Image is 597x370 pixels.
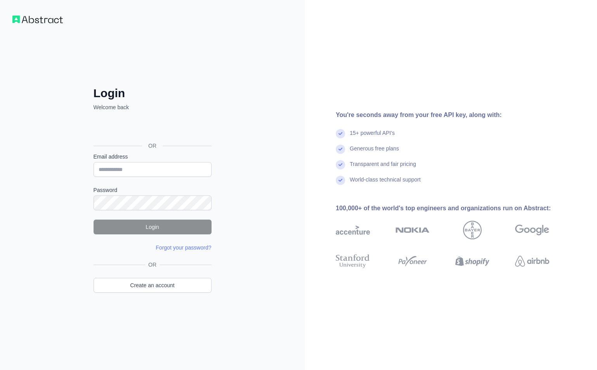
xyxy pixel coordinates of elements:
[336,204,574,213] div: 100,000+ of the world's top engineers and organizations run on Abstract:
[94,278,212,293] a: Create an account
[142,142,163,150] span: OR
[396,253,430,270] img: payoneer
[455,253,489,270] img: shopify
[336,253,370,270] img: stanford university
[336,176,345,185] img: check mark
[350,160,416,176] div: Transparent and fair pricing
[515,253,549,270] img: airbnb
[350,176,421,191] div: World-class technical support
[94,153,212,161] label: Email address
[12,16,63,23] img: Workflow
[90,120,214,137] iframe: Nút Đăng nhập bằng Google
[350,129,395,145] div: 15+ powerful API's
[94,186,212,194] label: Password
[156,244,211,251] a: Forgot your password?
[336,160,345,169] img: check mark
[336,129,345,138] img: check mark
[94,86,212,100] h2: Login
[463,221,482,239] img: bayer
[336,145,345,154] img: check mark
[94,103,212,111] p: Welcome back
[350,145,399,160] div: Generous free plans
[94,220,212,234] button: Login
[515,221,549,239] img: google
[336,110,574,120] div: You're seconds away from your free API key, along with:
[396,221,430,239] img: nokia
[145,261,160,269] span: OR
[336,221,370,239] img: accenture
